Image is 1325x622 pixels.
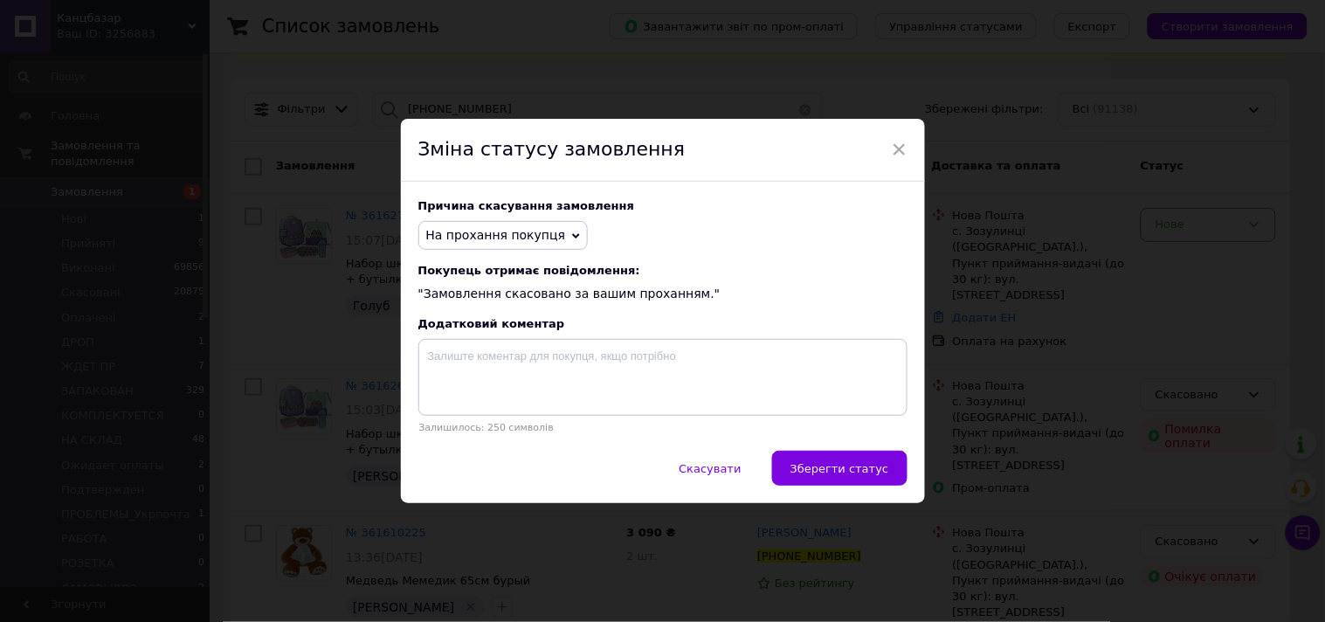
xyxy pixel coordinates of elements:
[418,422,907,433] p: Залишилось: 250 символів
[401,119,925,182] div: Зміна статусу замовлення
[418,199,907,212] div: Причина скасування замовлення
[892,135,907,164] span: ×
[418,264,907,277] span: Покупець отримає повідомлення:
[418,264,907,303] div: "Замовлення скасовано за вашим проханням."
[418,317,907,330] div: Додатковий коментар
[772,451,907,486] button: Зберегти статус
[660,451,759,486] button: Скасувати
[790,462,889,475] span: Зберегти статус
[679,462,741,475] span: Скасувати
[426,228,566,242] span: На прохання покупця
